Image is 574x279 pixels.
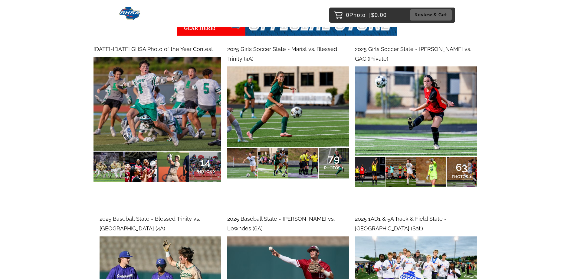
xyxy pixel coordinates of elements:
[227,46,337,62] span: 2025 Girls Soccer State - Marist vs. Blessed Trinity (4A)
[195,160,215,164] span: 14
[355,216,447,232] span: 2025 1AD1 & 5A Track & Field State - [GEOGRAPHIC_DATA] (Sat.)
[410,9,454,21] a: Review & Get
[227,216,335,232] span: 2025 Baseball State - [PERSON_NAME] vs. Lowndes (6A)
[93,46,213,52] span: [DATE]-[DATE] GHSA Photo of the Year Contest
[349,10,366,20] span: Photo
[195,169,212,174] span: PHOTOS
[452,174,468,179] span: PHOTOS
[452,165,472,169] span: 63
[324,165,340,170] span: PHOTOS
[410,9,452,21] button: Review & Get
[227,44,349,178] a: 2025 Girls Soccer State - Marist vs. Blessed Trinity (4A)79PHOTOS
[93,57,221,151] img: 193801
[355,66,477,156] img: 192771
[324,157,344,160] span: 79
[100,216,200,232] span: 2025 Baseball State - Blessed Trinity vs. [GEOGRAPHIC_DATA] (4A)
[369,12,370,18] span: |
[346,10,387,20] p: 0 $0.00
[355,46,471,62] span: 2025 Girls Soccer State - [PERSON_NAME] vs. GAC (Private)
[119,7,141,20] img: Snapphound Logo
[355,44,477,187] a: 2025 Girls Soccer State - [PERSON_NAME] vs. GAC (Private)63PHOTOS
[227,66,349,147] img: 192850
[93,44,221,182] a: [DATE]-[DATE] GHSA Photo of the Year Contest14PHOTOS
